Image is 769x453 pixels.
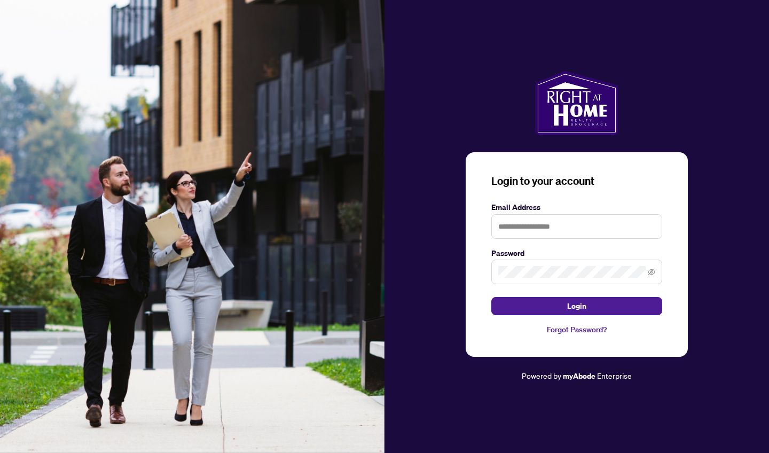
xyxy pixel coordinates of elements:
span: Enterprise [597,371,632,380]
label: Password [491,247,662,259]
span: eye-invisible [648,268,655,276]
a: myAbode [563,370,595,382]
button: Login [491,297,662,315]
span: Login [567,298,586,315]
a: Forgot Password? [491,324,662,335]
img: ma-logo [535,71,618,135]
span: Powered by [522,371,561,380]
h3: Login to your account [491,174,662,189]
label: Email Address [491,201,662,213]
